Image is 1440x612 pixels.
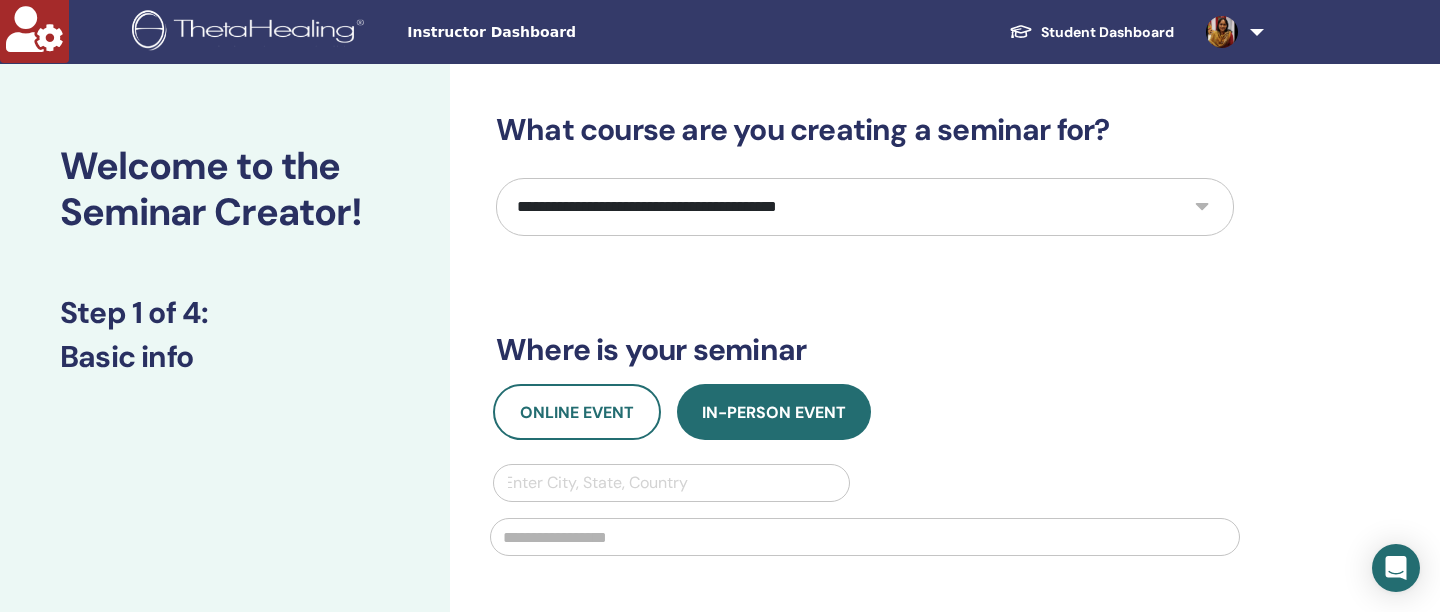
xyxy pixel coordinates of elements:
span: In-Person Event [702,402,846,423]
div: Open Intercom Messenger [1372,544,1420,592]
img: default.jpg [1206,16,1238,48]
a: Student Dashboard [993,14,1190,51]
h3: What course are you creating a seminar for? [496,112,1234,148]
h3: Basic info [60,339,390,375]
img: graduation-cap-white.svg [1009,23,1033,40]
img: logo.png [132,10,371,55]
h3: Step 1 of 4 : [60,295,390,331]
h2: Welcome to the Seminar Creator! [60,144,390,235]
span: Online Event [520,402,634,423]
button: Online Event [493,384,661,440]
h3: Where is your seminar [496,332,1234,368]
span: Instructor Dashboard [407,22,707,43]
button: In-Person Event [677,384,871,440]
